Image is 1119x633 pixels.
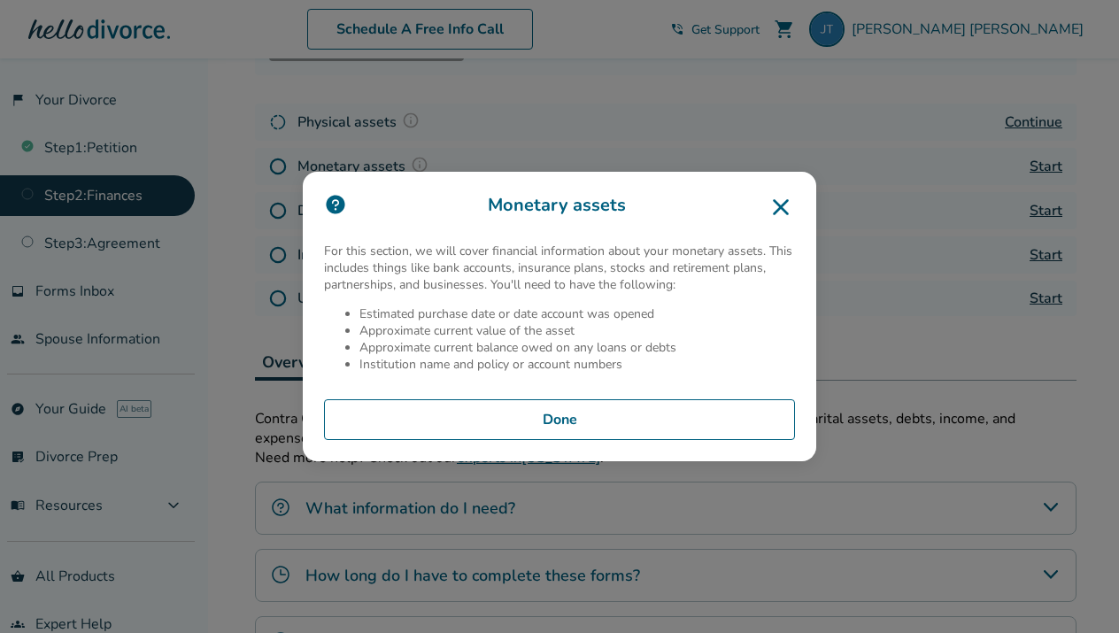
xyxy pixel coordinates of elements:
iframe: Chat Widget [1030,548,1119,633]
h3: Monetary assets [324,193,795,221]
li: Approximate current value of the asset [359,322,795,339]
button: Done [324,399,795,440]
li: Institution name and policy or account numbers [359,356,795,373]
img: icon [324,193,347,216]
li: Approximate current balance owed on any loans or debts [359,339,795,356]
p: For this section, we will cover financial information about your monetary assets. This includes t... [324,243,795,293]
li: Estimated purchase date or date account was opened [359,305,795,322]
